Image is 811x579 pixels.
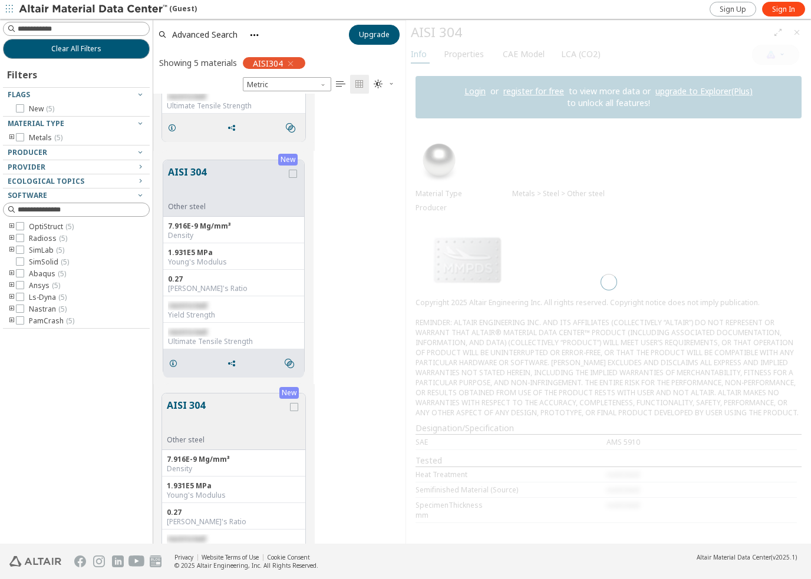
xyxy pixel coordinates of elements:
[3,88,150,102] button: Flags
[168,165,286,202] button: AISI 304
[29,316,74,326] span: PamCrash
[285,359,294,368] i: 
[267,553,310,561] a: Cookie Consent
[3,59,43,87] div: Filters
[3,145,150,160] button: Producer
[29,257,69,267] span: SimSolid
[8,176,84,186] span: Ecological Topics
[29,133,62,143] span: Metals
[281,116,305,140] button: Similar search
[167,517,301,527] div: [PERSON_NAME]'s Ratio
[61,257,69,267] span: ( 5 )
[52,280,60,290] span: ( 5 )
[222,352,246,375] button: Share
[8,293,16,302] i: toogle group
[286,123,295,133] i: 
[772,5,795,14] span: Sign In
[167,101,301,111] div: Ultimate Tensile Strength
[168,257,299,267] div: Young's Modulus
[8,190,47,200] span: Software
[29,222,74,231] span: OptiStruct
[8,305,16,314] i: toogle group
[168,274,299,284] div: 0.27
[29,234,67,243] span: Radioss
[58,292,67,302] span: ( 5 )
[167,481,301,491] div: 1.931E5 MPa
[359,30,390,39] span: Upgrade
[8,90,30,100] span: Flags
[29,246,64,255] span: SimLab
[19,4,169,15] img: Altair Material Data Center
[168,300,207,310] span: restricted
[29,281,60,290] span: Ansys
[8,281,16,290] i: toogle group
[3,160,150,174] button: Provider
[253,58,283,68] span: AISI304
[9,556,61,567] img: Altair Engineering
[278,154,298,166] div: New
[29,293,67,302] span: Ls-Dyna
[167,534,206,544] span: restricted
[168,202,286,211] div: Other steel
[279,352,304,375] button: Similar search
[167,398,288,435] button: AISI 304
[167,455,301,464] div: 7.916E-9 Mg/mm³
[8,222,16,231] i: toogle group
[350,75,369,94] button: Tile View
[51,44,101,54] span: Clear All Filters
[8,269,16,279] i: toogle group
[167,508,301,517] div: 0.27
[163,352,188,375] button: Details
[3,174,150,188] button: Ecological Topics
[710,2,756,16] a: Sign Up
[279,387,299,399] div: New
[331,75,350,94] button: Table View
[29,104,54,114] span: New
[697,553,797,561] div: (v2025.1)
[29,305,67,314] span: Nastran
[697,553,771,561] span: Altair Material Data Center
[58,304,67,314] span: ( 5 )
[168,310,299,320] div: Yield Strength
[3,117,150,131] button: Material Type
[168,248,299,257] div: 1.931E5 MPa
[167,464,301,474] div: Density
[336,80,345,89] i: 
[46,104,54,114] span: ( 5 )
[174,561,318,570] div: © 2025 Altair Engineering, Inc. All Rights Reserved.
[168,284,299,293] div: [PERSON_NAME]'s Ratio
[172,31,238,39] span: Advanced Search
[8,316,16,326] i: toogle group
[168,327,207,337] span: restricted
[58,269,66,279] span: ( 5 )
[355,80,364,89] i: 
[243,77,331,91] div: Unit System
[162,116,187,140] button: Details
[8,118,64,128] span: Material Type
[8,162,45,172] span: Provider
[762,2,805,16] a: Sign In
[222,116,246,140] button: Share
[19,4,197,15] div: (Guest)
[374,80,383,89] i: 
[66,316,74,326] span: ( 5 )
[349,25,400,45] button: Upgrade
[167,91,206,101] span: restricted
[8,246,16,255] i: toogle group
[168,337,299,346] div: Ultimate Tensile Strength
[167,435,288,445] div: Other steel
[174,553,193,561] a: Privacy
[29,269,66,279] span: Abaqus
[65,221,74,231] span: ( 5 )
[202,553,259,561] a: Website Terms of Use
[8,234,16,243] i: toogle group
[153,94,405,544] div: grid
[167,491,301,500] div: Young's Modulus
[56,245,64,255] span: ( 5 )
[8,147,47,157] span: Producer
[720,5,746,14] span: Sign Up
[3,39,150,59] button: Clear All Filters
[59,233,67,243] span: ( 5 )
[243,77,331,91] span: Metric
[8,133,16,143] i: toogle group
